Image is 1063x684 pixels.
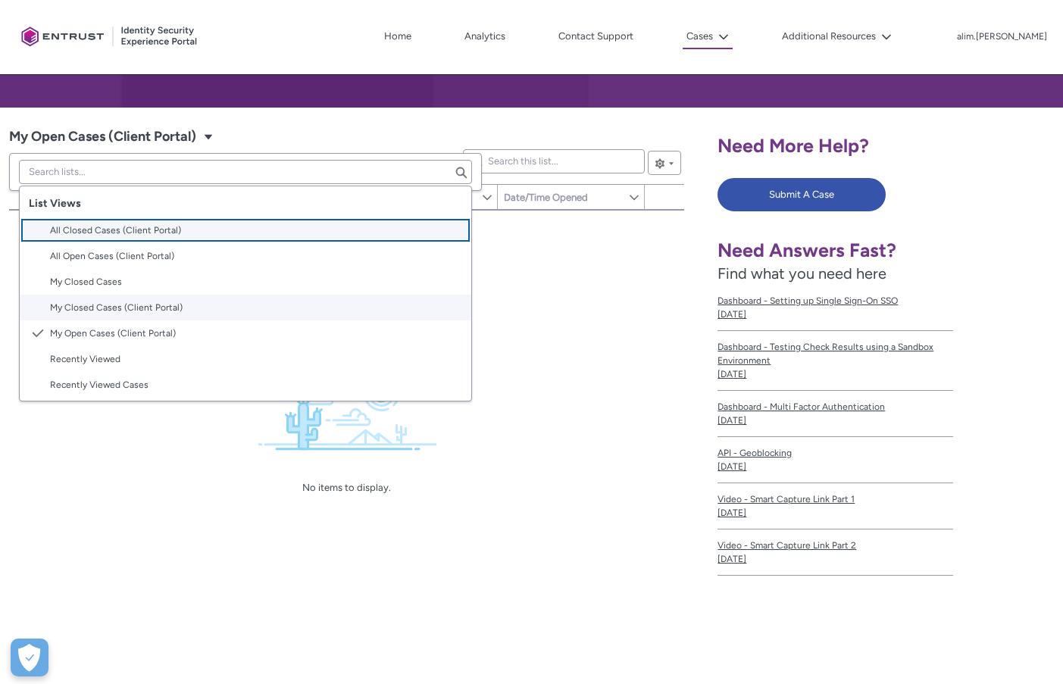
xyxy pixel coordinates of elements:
[11,639,48,676] button: Open Preferences
[718,391,953,437] a: Dashboard - Multi Factor Authentication[DATE]
[718,239,953,262] h1: Need Answers Fast?
[718,294,953,308] span: Dashboard - Setting up Single Sign-On SSO
[718,309,746,320] lightning-formatted-date-time: [DATE]
[498,185,628,209] a: Date/Time Opened
[718,461,746,472] lightning-formatted-date-time: [DATE]
[718,264,886,283] span: Find what you need here
[199,127,217,145] button: Select a List View: Cases
[718,134,869,157] span: Need More Help?
[778,25,896,48] button: Additional Resources
[718,554,746,564] lightning-formatted-date-time: [DATE]
[9,210,684,211] table: My Open Cases (Client Portal)
[718,483,953,529] a: Video - Smart Capture Link Part 1[DATE]
[718,492,953,506] span: Video - Smart Capture Link Part 1
[11,639,48,676] div: Cookie Preferences
[648,151,681,175] button: List View Controls
[461,25,509,48] a: Analytics, opens in new tab
[718,400,953,414] span: Dashboard - Multi Factor Authentication
[683,25,733,49] button: Cases
[555,25,637,48] a: Contact Support
[718,446,953,460] span: API - Geoblocking
[380,25,415,48] a: Home
[718,285,953,331] a: Dashboard - Setting up Single Sign-On SSO[DATE]
[302,482,391,493] span: No items to display.
[718,178,886,211] button: Submit A Case
[718,415,746,426] lightning-formatted-date-time: [DATE]
[718,529,953,576] a: Video - Smart Capture Link Part 2[DATE]
[956,28,1048,43] button: User Profile alim.ahmad
[718,508,746,518] lightning-formatted-date-time: [DATE]
[9,125,196,149] span: My Open Cases (Client Portal)
[9,113,684,640] div: My Open Cases (Client Portal)|Cases|List View
[718,340,953,367] span: Dashboard - Testing Check Results using a Sandbox Environment
[718,369,746,379] lightning-formatted-date-time: [DATE]
[718,539,953,552] span: Video - Smart Capture Link Part 2
[957,32,1047,42] p: alim.[PERSON_NAME]
[718,437,953,483] a: API - Geoblocking[DATE]
[463,149,645,173] input: Search this list...
[718,331,953,391] a: Dashboard - Testing Check Results using a Sandbox Environment[DATE]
